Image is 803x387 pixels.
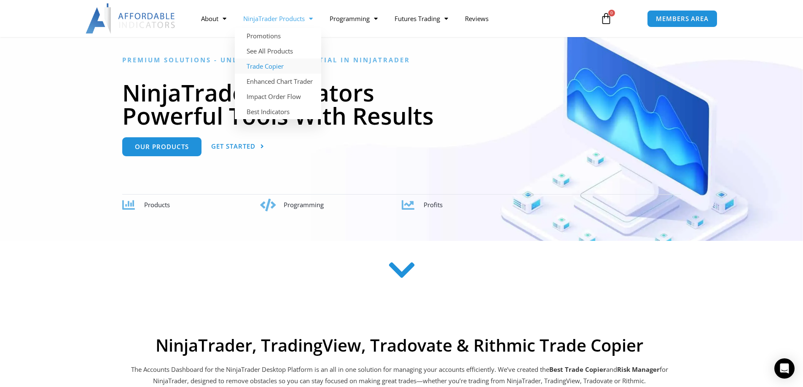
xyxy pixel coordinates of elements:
span: 0 [608,10,615,16]
a: Get Started [211,137,264,156]
a: MEMBERS AREA [647,10,717,27]
a: Best Indicators [235,104,321,119]
span: MEMBERS AREA [656,16,709,22]
a: About [193,9,235,28]
a: Futures Trading [386,9,457,28]
a: NinjaTrader Products [235,9,321,28]
h2: NinjaTrader, TradingView, Tradovate & Rithmic Trade Copier [130,335,669,355]
a: Trade Copier [235,59,321,74]
a: Programming [321,9,386,28]
a: Reviews [457,9,497,28]
img: LogoAI | Affordable Indicators – NinjaTrader [86,3,176,34]
nav: Menu [193,9,591,28]
a: 0 [588,6,625,31]
h6: Premium Solutions - Unlocking the Potential in NinjaTrader [122,56,681,64]
strong: Risk Manager [617,365,660,374]
b: Best Trade Copier [549,365,606,374]
h1: NinjaTrader Indicators Powerful Tools With Results [122,81,681,127]
ul: NinjaTrader Products [235,28,321,119]
a: Enhanced Chart Trader [235,74,321,89]
a: Impact Order Flow [235,89,321,104]
span: Our Products [135,144,189,150]
span: Programming [284,200,324,209]
a: See All Products [235,43,321,59]
span: Products [144,200,170,209]
span: Get Started [211,143,255,149]
a: Promotions [235,28,321,43]
span: Profits [424,200,443,209]
div: Open Intercom Messenger [774,358,795,379]
a: Our Products [122,137,201,156]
